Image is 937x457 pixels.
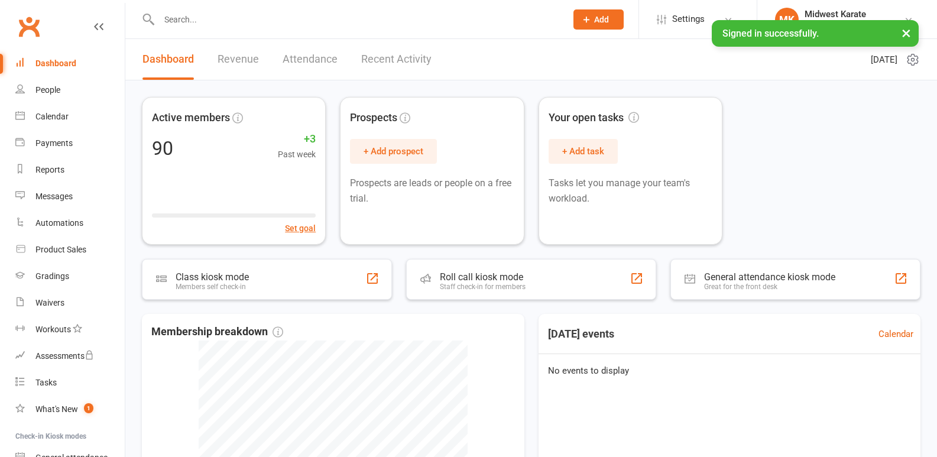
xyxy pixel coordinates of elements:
[283,39,338,80] a: Attendance
[152,139,173,158] div: 90
[176,271,249,283] div: Class kiosk mode
[15,343,125,370] a: Assessments
[14,12,44,41] a: Clubworx
[350,139,437,164] button: + Add prospect
[15,183,125,210] a: Messages
[35,404,78,414] div: What's New
[549,176,712,206] p: Tasks let you manage your team's workload.
[218,39,259,80] a: Revenue
[35,85,60,95] div: People
[704,283,835,291] div: Great for the front desk
[15,103,125,130] a: Calendar
[35,271,69,281] div: Gradings
[15,396,125,423] a: What's New1
[35,192,73,201] div: Messages
[35,325,71,334] div: Workouts
[594,15,609,24] span: Add
[35,218,83,228] div: Automations
[805,9,904,20] div: Midwest Karate
[440,271,526,283] div: Roll call kiosk mode
[35,351,94,361] div: Assessments
[15,370,125,396] a: Tasks
[15,50,125,77] a: Dashboard
[35,112,69,121] div: Calendar
[15,263,125,290] a: Gradings
[35,165,64,174] div: Reports
[35,378,57,387] div: Tasks
[440,283,526,291] div: Staff check-in for members
[539,323,624,345] h3: [DATE] events
[361,39,432,80] a: Recent Activity
[878,327,913,341] a: Calendar
[534,354,926,387] div: No events to display
[152,109,230,127] span: Active members
[142,39,194,80] a: Dashboard
[278,148,316,161] span: Past week
[672,6,705,33] span: Settings
[15,77,125,103] a: People
[704,271,835,283] div: General attendance kiosk mode
[573,9,624,30] button: Add
[151,323,283,341] span: Membership breakdown
[549,139,618,164] button: + Add task
[350,176,514,206] p: Prospects are leads or people on a free trial.
[176,283,249,291] div: Members self check-in
[15,130,125,157] a: Payments
[278,131,316,148] span: +3
[805,20,904,30] div: Midwest Karate Saskatoon
[15,157,125,183] a: Reports
[35,298,64,307] div: Waivers
[722,28,819,39] span: Signed in successfully.
[896,20,917,46] button: ×
[15,290,125,316] a: Waivers
[35,245,86,254] div: Product Sales
[15,316,125,343] a: Workouts
[285,222,316,235] button: Set goal
[15,236,125,263] a: Product Sales
[35,138,73,148] div: Payments
[15,210,125,236] a: Automations
[549,109,639,127] span: Your open tasks
[350,109,397,127] span: Prospects
[775,8,799,31] div: MK
[155,11,558,28] input: Search...
[35,59,76,68] div: Dashboard
[84,403,93,413] span: 1
[871,53,897,67] span: [DATE]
